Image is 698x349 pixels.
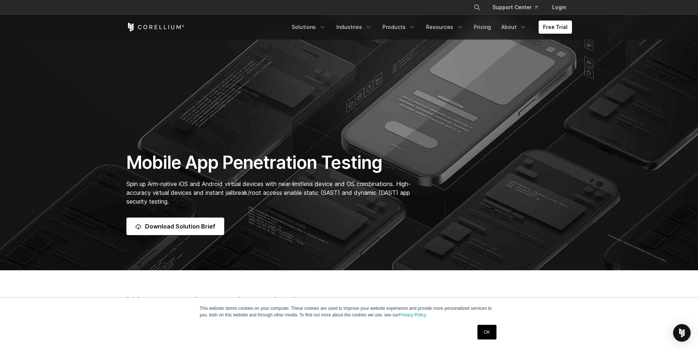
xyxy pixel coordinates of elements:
a: Industries [332,21,377,34]
a: Pricing [469,21,495,34]
button: Search [470,1,484,14]
a: Corellium Home [126,23,185,31]
div: Navigation Menu [465,1,572,14]
a: Privacy Policy. [399,312,427,318]
span: Spin up Arm-native iOS and Android virtual devices with near-limitless device and OS combinations... [126,180,411,205]
div: Open Intercom Messenger [673,324,691,342]
a: Solutions [287,21,330,34]
a: Products [378,21,420,34]
a: Support Center [487,1,543,14]
a: Login [546,1,572,14]
div: Navigation Menu [287,21,572,34]
a: Download Solution Brief [126,218,224,235]
h3: We run on Arm, others don’t [126,294,572,310]
a: Resources [422,21,468,34]
a: OK [477,325,496,339]
p: This website stores cookies on your computer. These cookies are used to improve your website expe... [200,305,499,318]
span: Download Solution Brief [145,222,215,231]
a: Free Trial [539,21,572,34]
a: About [497,21,531,34]
h1: Mobile App Penetration Testing [126,152,418,174]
